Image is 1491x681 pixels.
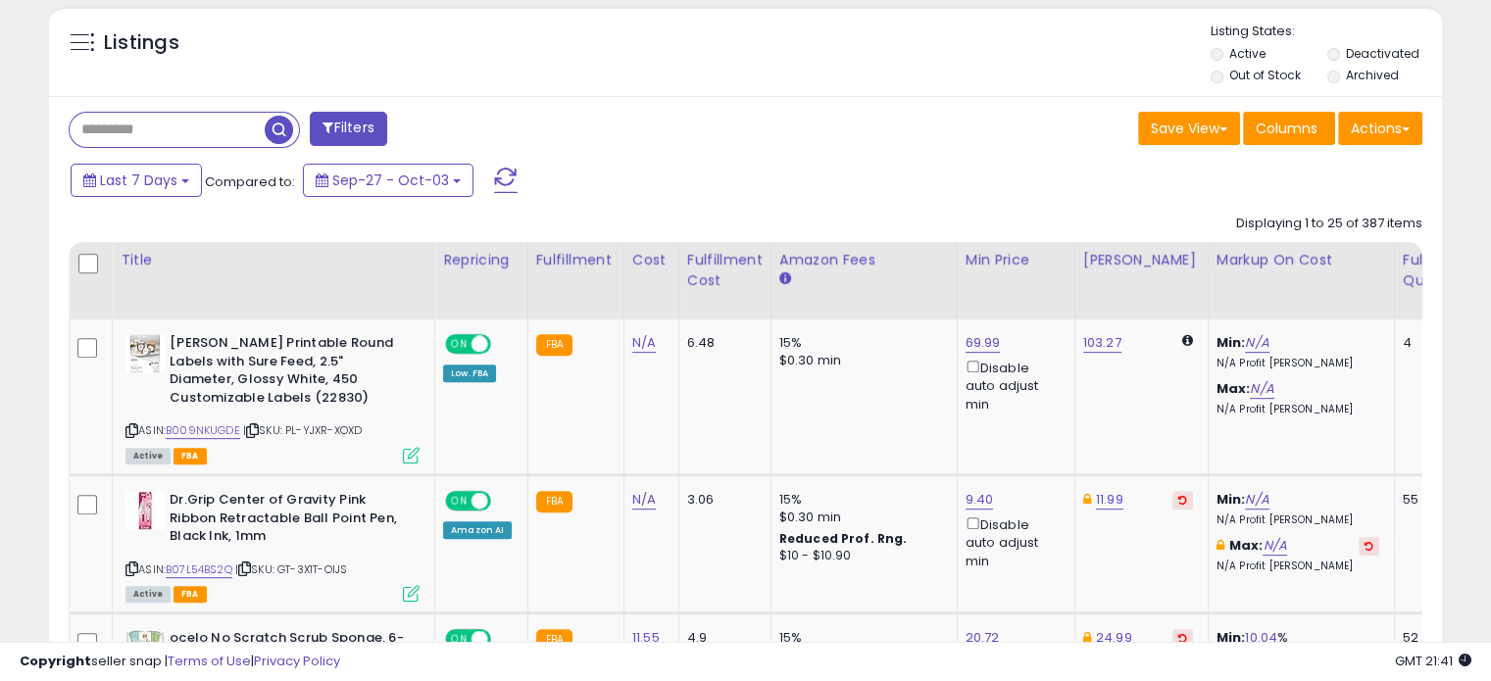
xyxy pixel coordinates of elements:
a: N/A [632,333,656,353]
div: Fulfillable Quantity [1403,250,1470,291]
div: [PERSON_NAME] [1083,250,1200,270]
img: 51pJM5+Cs6L._SL40_.jpg [125,334,165,373]
a: Terms of Use [168,652,251,670]
a: B009NKUGDE [166,422,240,439]
label: Deactivated [1345,45,1418,62]
p: N/A Profit [PERSON_NAME] [1217,513,1379,527]
div: Fulfillment [536,250,616,270]
div: 15% [779,491,942,509]
a: 9.40 [966,490,994,510]
label: Archived [1345,67,1398,83]
b: [PERSON_NAME] Printable Round Labels with Sure Feed, 2.5" Diameter, Glossy White, 450 Customizabl... [170,334,408,412]
span: Last 7 Days [100,170,177,190]
a: N/A [1245,490,1268,510]
strong: Copyright [20,652,91,670]
button: Sep-27 - Oct-03 [303,164,473,197]
small: FBA [536,334,572,356]
div: Amazon AI [443,521,512,539]
b: Min: [1217,490,1246,509]
a: N/A [1245,333,1268,353]
div: Repricing [443,250,520,270]
button: Save View [1138,112,1240,145]
b: Dr.Grip Center of Gravity Pink Ribbon Retractable Ball Point Pen, Black Ink, 1mm [170,491,408,551]
span: ON [447,493,472,510]
b: Max: [1217,379,1251,398]
label: Active [1229,45,1266,62]
div: seller snap | | [20,653,340,671]
small: Amazon Fees. [779,270,791,288]
a: N/A [1250,379,1273,399]
span: FBA [174,586,207,603]
p: N/A Profit [PERSON_NAME] [1217,403,1379,416]
div: ASIN: [125,491,420,600]
div: Title [121,250,426,270]
b: Reduced Prof. Rng. [779,530,908,547]
div: Amazon Fees [779,250,949,270]
span: OFF [488,493,520,510]
span: Sep-27 - Oct-03 [332,170,449,190]
span: ON [447,336,472,353]
img: 41LIalmaiEL._SL40_.jpg [125,491,165,530]
span: | SKU: GT-3X1T-OIJS [235,561,347,577]
span: OFF [488,336,520,353]
th: The percentage added to the cost of goods (COGS) that forms the calculator for Min & Max prices. [1208,242,1394,319]
label: Out of Stock [1229,67,1301,83]
div: Cost [632,250,671,270]
span: 2025-10-11 21:41 GMT [1395,652,1471,670]
p: Listing States: [1211,23,1442,41]
div: $0.30 min [779,352,942,369]
a: N/A [1263,536,1286,556]
span: Compared to: [205,172,295,191]
a: 11.99 [1096,490,1123,510]
p: N/A Profit [PERSON_NAME] [1217,357,1379,370]
button: Last 7 Days [71,164,202,197]
span: | SKU: PL-YJXR-XOXD [243,422,362,438]
div: $0.30 min [779,509,942,526]
div: Low. FBA [443,365,496,382]
span: FBA [174,448,207,464]
b: Max: [1229,536,1264,555]
div: 15% [779,334,942,352]
div: Min Price [966,250,1067,270]
a: 69.99 [966,333,1001,353]
div: ASIN: [125,334,420,462]
div: Markup on Cost [1217,250,1386,270]
a: N/A [632,490,656,510]
div: $10 - $10.90 [779,548,942,564]
small: FBA [536,491,572,512]
div: Disable auto adjust min [966,357,1060,413]
span: Columns [1256,119,1317,138]
p: N/A Profit [PERSON_NAME] [1217,559,1379,573]
div: Displaying 1 to 25 of 387 items [1236,215,1422,233]
span: All listings currently available for purchase on Amazon [125,448,171,464]
div: 4 [1403,334,1464,352]
a: B07L54BS2Q [166,561,232,578]
b: Min: [1217,333,1246,352]
button: Filters [310,112,386,146]
div: 3.06 [687,491,756,509]
a: Privacy Policy [254,652,340,670]
a: 103.27 [1083,333,1121,353]
div: 6.48 [687,334,756,352]
div: Disable auto adjust min [966,513,1060,570]
div: 55 [1403,491,1464,509]
button: Columns [1243,112,1335,145]
div: Fulfillment Cost [687,250,763,291]
button: Actions [1338,112,1422,145]
h5: Listings [104,29,179,57]
span: All listings currently available for purchase on Amazon [125,586,171,603]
